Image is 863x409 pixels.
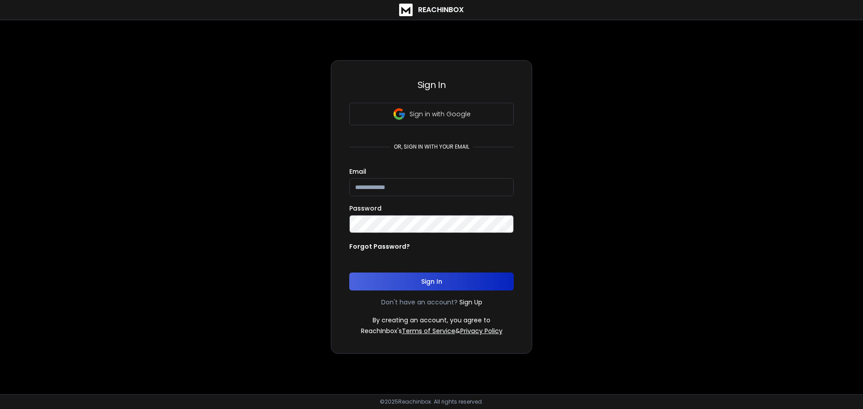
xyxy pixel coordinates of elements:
[373,316,490,325] p: By creating an account, you agree to
[459,298,482,307] a: Sign Up
[349,103,514,125] button: Sign in with Google
[399,4,464,16] a: ReachInbox
[380,398,483,405] p: © 2025 Reachinbox. All rights reserved.
[349,273,514,290] button: Sign In
[418,4,464,15] h1: ReachInbox
[381,298,458,307] p: Don't have an account?
[349,205,382,211] label: Password
[390,143,473,150] p: or, sign in with your email
[361,326,503,335] p: ReachInbox's &
[349,168,366,175] label: Email
[399,4,413,16] img: logo
[349,79,514,91] h3: Sign In
[460,326,503,335] a: Privacy Policy
[409,110,471,119] p: Sign in with Google
[402,326,455,335] a: Terms of Service
[349,242,410,251] p: Forgot Password?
